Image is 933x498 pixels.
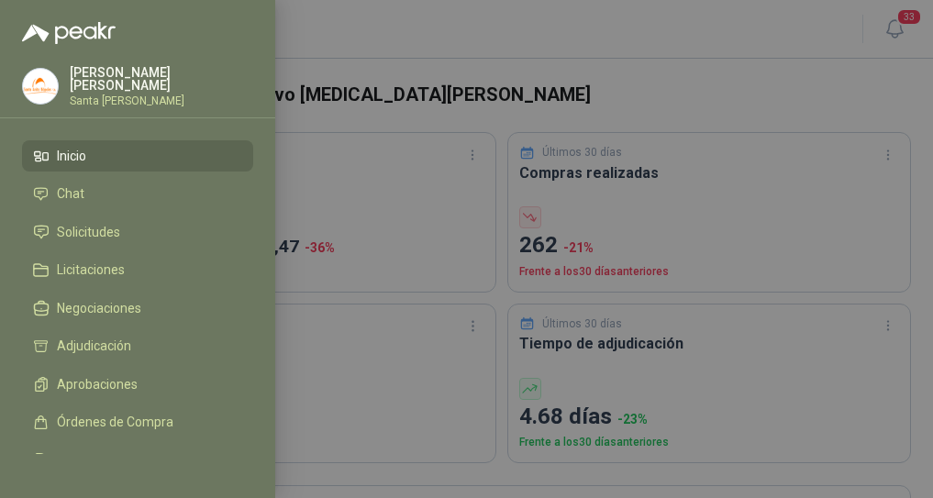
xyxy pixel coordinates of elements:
a: Chat [22,179,253,210]
p: Santa [PERSON_NAME] [70,95,253,106]
a: Negociaciones [22,293,253,324]
a: Remisiones [22,445,253,476]
span: Remisiones [57,453,125,468]
span: Órdenes de Compra [57,415,173,429]
a: Órdenes de Compra [22,407,253,438]
img: Logo peakr [22,22,116,44]
a: Adjudicación [22,331,253,362]
a: Solicitudes [22,216,253,248]
p: [PERSON_NAME] [PERSON_NAME] [70,66,253,92]
span: Licitaciones [57,262,125,277]
img: Company Logo [23,69,58,104]
span: Aprobaciones [57,377,138,392]
a: Aprobaciones [22,369,253,400]
span: Adjudicación [57,338,131,353]
span: Chat [57,186,84,201]
span: Negociaciones [57,301,141,315]
span: Solicitudes [57,225,120,239]
a: Licitaciones [22,255,253,286]
span: Inicio [57,149,86,163]
a: Inicio [22,140,253,172]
